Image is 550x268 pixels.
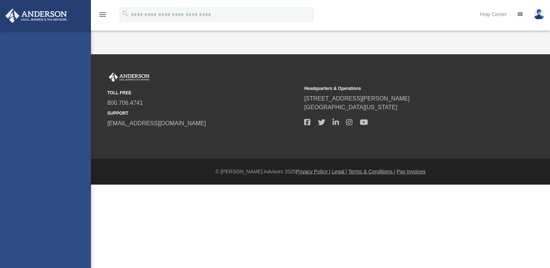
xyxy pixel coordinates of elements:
small: TOLL FREE [107,90,299,96]
small: Headquarters & Operations [304,85,496,92]
div: © [PERSON_NAME] Advisors 2025 [91,168,550,176]
a: Legal | [332,169,347,174]
a: [EMAIL_ADDRESS][DOMAIN_NAME] [107,120,206,126]
small: SUPPORT [107,110,299,117]
a: Terms & Conditions | [348,169,395,174]
a: [STREET_ADDRESS][PERSON_NAME] [304,95,410,102]
img: User Pic [534,9,545,20]
i: menu [98,10,107,19]
img: Anderson Advisors Platinum Portal [107,72,151,82]
a: menu [98,14,107,19]
a: 800.706.4741 [107,100,143,106]
a: [GEOGRAPHIC_DATA][US_STATE] [304,104,397,110]
img: Anderson Advisors Platinum Portal [3,9,69,23]
a: Privacy Policy | [296,169,331,174]
a: Pay Invoices [396,169,425,174]
i: search [121,10,129,18]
